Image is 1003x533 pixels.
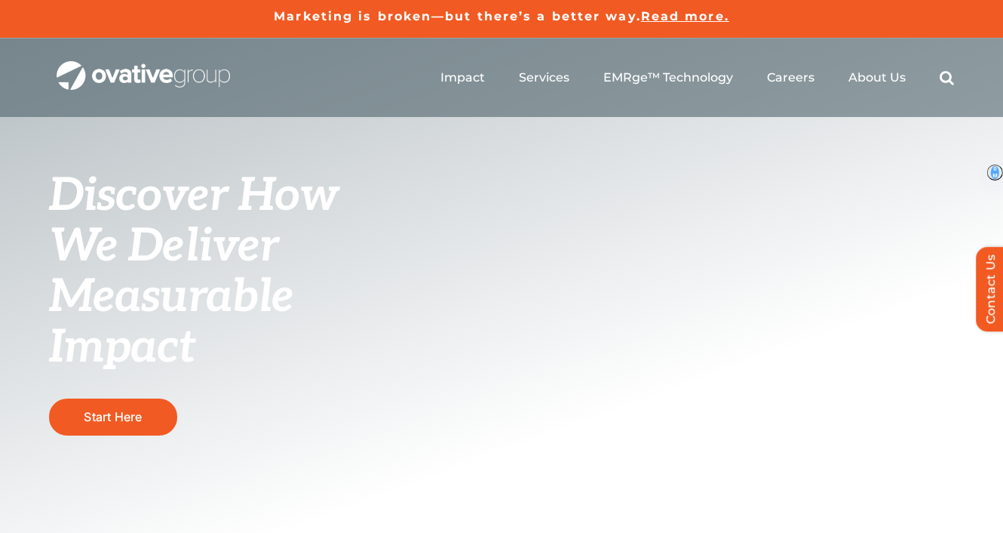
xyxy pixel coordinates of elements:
[767,70,814,85] a: Careers
[519,70,569,85] a: Services
[440,54,954,102] nav: Menu
[57,60,230,74] a: OG_Full_horizontal_WHT
[440,70,485,85] a: Impact
[49,169,339,223] span: Discover How
[49,220,293,375] span: We Deliver Measurable Impact
[274,9,641,23] a: Marketing is broken—but there’s a better way.
[603,70,733,85] a: EMRge™ Technology
[848,70,906,85] a: About Us
[84,409,142,424] span: Start Here
[641,9,729,23] a: Read more.
[940,70,954,85] a: Search
[49,399,177,436] a: Start Here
